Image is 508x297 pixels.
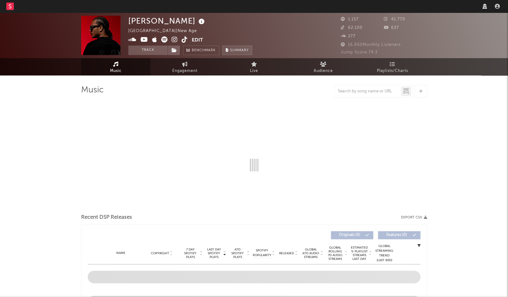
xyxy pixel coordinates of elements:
span: 637 [384,26,399,30]
span: Live [250,67,258,75]
span: 41.770 [384,17,405,21]
a: Engagement [150,58,219,75]
div: Global Streaming Trend (Last 60D) [375,244,394,263]
a: Audience [289,58,358,75]
span: 7 Day Spotify Plays [182,248,199,259]
a: Live [219,58,289,75]
span: ATD Spotify Plays [229,248,246,259]
span: Music [110,67,122,75]
a: Music [81,58,150,75]
span: Benchmark [192,47,216,54]
span: Audience [314,67,333,75]
span: 16.850 Monthly Listeners [340,43,400,47]
span: 1.157 [340,17,358,21]
input: Search by song name or URL [334,89,401,94]
button: Features(0) [378,231,420,239]
span: Recent DSP Releases [81,214,132,221]
a: Playlists/Charts [358,58,427,75]
span: Summary [230,49,249,52]
button: Track [128,46,168,55]
span: Global ATD Audio Streams [302,248,319,259]
span: Originals ( 0 ) [335,233,364,237]
button: Summary [222,46,252,55]
span: Last Day Spotify Plays [206,248,222,259]
a: Benchmark [183,46,219,55]
button: Export CSV [401,216,427,219]
span: Engagement [172,67,197,75]
span: Released [279,251,294,255]
span: Spotify Popularity [253,248,271,258]
span: Copyright [151,251,169,255]
div: [PERSON_NAME] [128,16,206,26]
div: [GEOGRAPHIC_DATA] | New Age [128,27,204,35]
button: Originals(0) [331,231,373,239]
span: 277 [340,34,355,38]
div: Name [100,251,141,256]
span: Estimated % Playlist Streams Last Day [351,246,368,261]
span: Features ( 0 ) [382,233,411,237]
span: Jump Score: 74.3 [340,50,377,54]
button: Edit [192,36,203,44]
span: Playlists/Charts [377,67,408,75]
span: Global Rolling 7D Audio Streams [326,246,344,261]
span: 62.100 [340,26,362,30]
